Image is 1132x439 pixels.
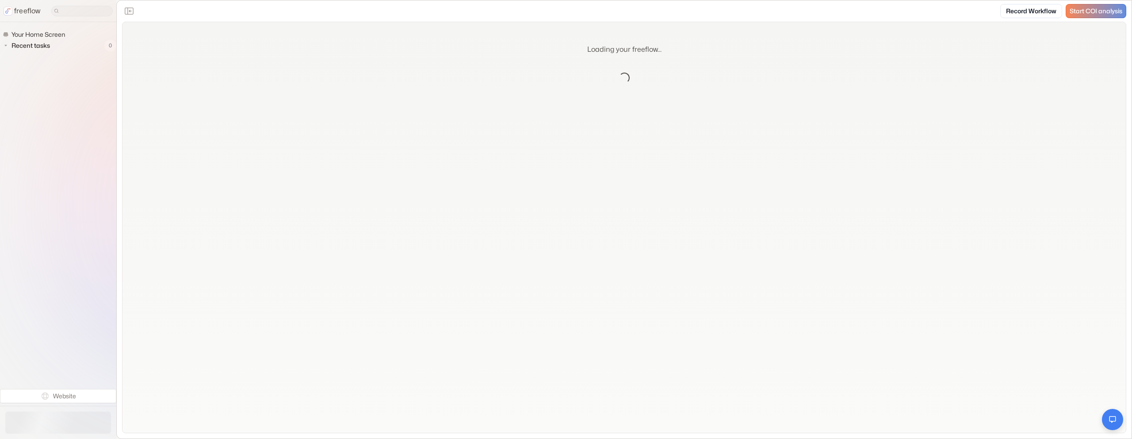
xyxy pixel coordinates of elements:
span: Recent tasks [10,41,53,50]
a: freeflow [4,6,41,16]
a: Your Home Screen [3,29,69,40]
span: Your Home Screen [10,30,68,39]
button: Close the sidebar [122,4,136,18]
span: Start COI analysis [1070,8,1122,15]
button: Open chat [1102,409,1123,430]
button: Recent tasks [3,40,54,51]
p: freeflow [14,6,41,16]
a: Start COI analysis [1066,4,1126,18]
a: Record Workflow [1000,4,1062,18]
span: 0 [104,40,116,51]
p: Loading your freeflow... [587,44,662,55]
